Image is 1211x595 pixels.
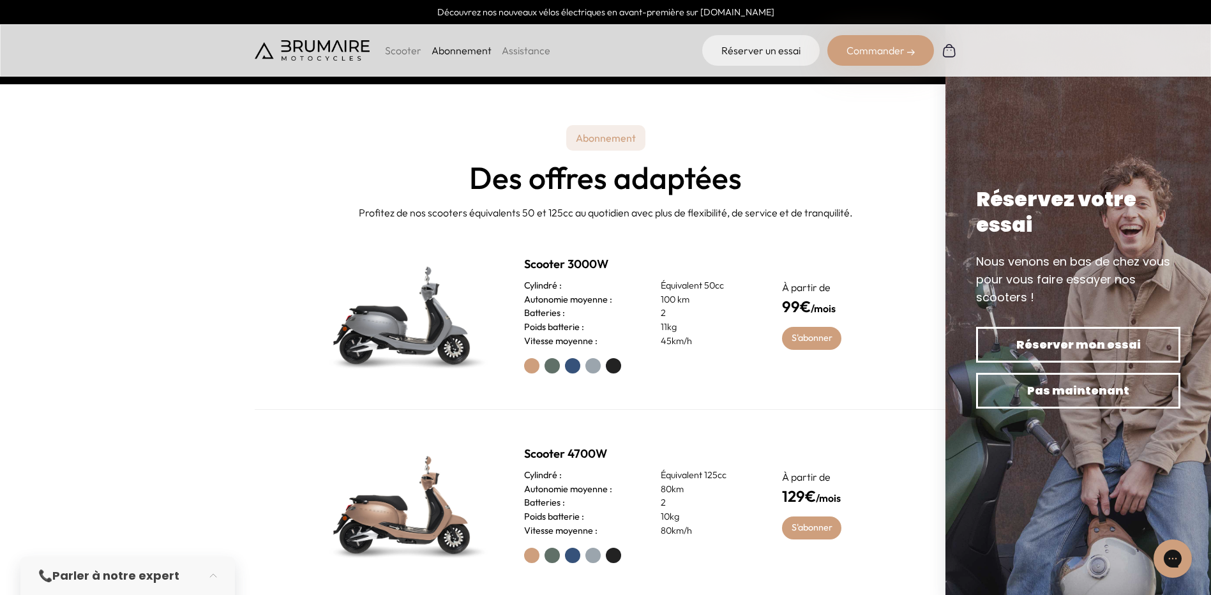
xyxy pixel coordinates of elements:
[661,469,752,483] p: Équivalent 125cc
[315,251,493,379] img: Scooter Brumaire vert
[524,496,565,510] h3: Batteries :
[782,297,811,316] span: 99€
[661,483,752,497] p: 80km
[524,255,752,273] h2: Scooter 3000W
[782,516,841,539] a: S'abonner
[10,161,1201,195] h2: Des offres adaptées
[502,44,550,57] a: Assistance
[1147,535,1198,582] iframe: Gorgias live chat messenger
[782,486,816,506] span: 129€
[524,445,752,463] h2: Scooter 4700W
[524,293,612,307] h3: Autonomie moyenne :
[782,469,896,485] p: À partir de
[661,496,752,510] p: 2
[315,441,493,568] img: Scooter Brumaire vert
[661,306,752,320] p: 2
[661,320,752,335] p: 11kg
[661,335,752,349] p: 45km/h
[524,335,598,349] h3: Vitesse moyenne :
[661,524,752,538] p: 80km/h
[385,43,421,58] p: Scooter
[524,469,562,483] h3: Cylindré :
[524,524,598,538] h3: Vitesse moyenne :
[524,279,562,293] h3: Cylindré :
[10,205,1201,220] p: Profitez de nos scooters équivalents 50 et 125cc au quotidien avec plus de flexibilité, de servic...
[942,43,957,58] img: Panier
[524,320,584,335] h3: Poids batterie :
[907,49,915,56] img: right-arrow-2.png
[255,40,370,61] img: Brumaire Motocycles
[524,510,584,524] h3: Poids batterie :
[827,35,934,66] div: Commander
[566,125,645,151] p: Abonnement
[524,306,565,320] h3: Batteries :
[661,279,752,293] p: Équivalent 50cc
[661,293,752,307] p: 100 km
[782,280,896,295] p: À partir de
[661,510,752,524] p: 10kg
[782,327,841,350] a: S'abonner
[782,485,896,508] h4: /mois
[782,295,896,318] h4: /mois
[432,44,492,57] a: Abonnement
[524,483,612,497] h3: Autonomie moyenne :
[702,35,820,66] a: Réserver un essai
